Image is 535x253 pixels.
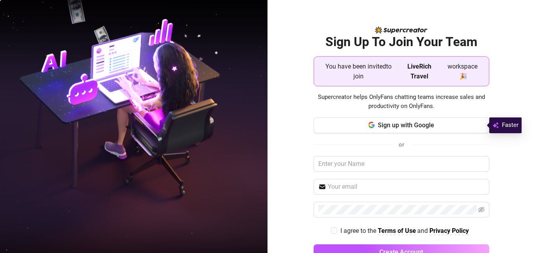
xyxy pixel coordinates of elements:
span: workspace 🎉 [442,61,483,81]
span: Sign up with Google [378,121,434,129]
strong: LiveRich Travel [407,63,431,80]
img: svg%3e [492,121,499,130]
img: logo-BBDzfeDw.svg [375,26,427,33]
a: Terms of Use [378,227,416,235]
span: You have been invited to join [320,61,397,81]
span: or [399,141,404,148]
span: Supercreator helps OnlyFans chatting teams increase sales and productivity on OnlyFans. [314,93,489,111]
input: Your email [328,182,485,192]
span: and [417,227,429,234]
button: Sign up with Google [314,117,489,133]
span: eye-invisible [478,206,485,213]
a: Privacy Policy [429,227,469,235]
span: I agree to the [340,227,378,234]
input: Enter your Name [314,156,489,172]
span: Faster [502,121,518,130]
strong: Terms of Use [378,227,416,234]
h2: Sign Up To Join Your Team [314,34,489,50]
strong: Privacy Policy [429,227,469,234]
